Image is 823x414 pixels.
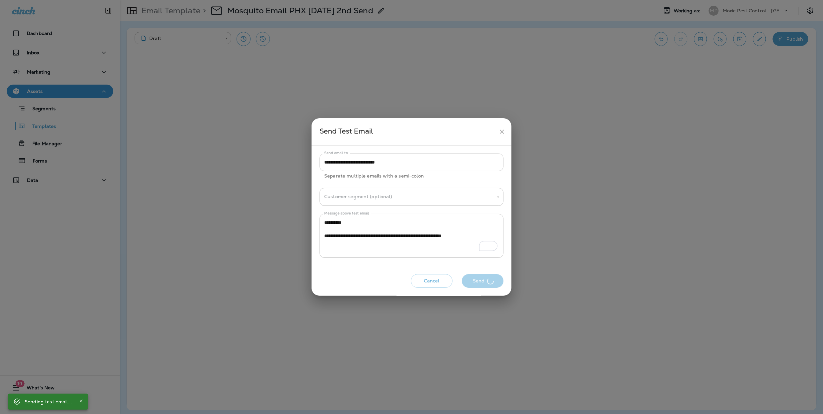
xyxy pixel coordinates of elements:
button: Close [77,397,85,405]
div: Send Test Email [320,126,496,138]
label: Message above test email [324,211,369,216]
button: Cancel [411,274,452,288]
p: Separate multiple emails with a semi-colon [324,172,499,180]
label: Send email to [324,151,348,156]
textarea: To enrich screen reader interactions, please activate Accessibility in Grammarly extension settings [324,219,499,252]
button: close [496,126,508,138]
button: Open [495,194,501,200]
div: Sending test email... [25,396,72,408]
